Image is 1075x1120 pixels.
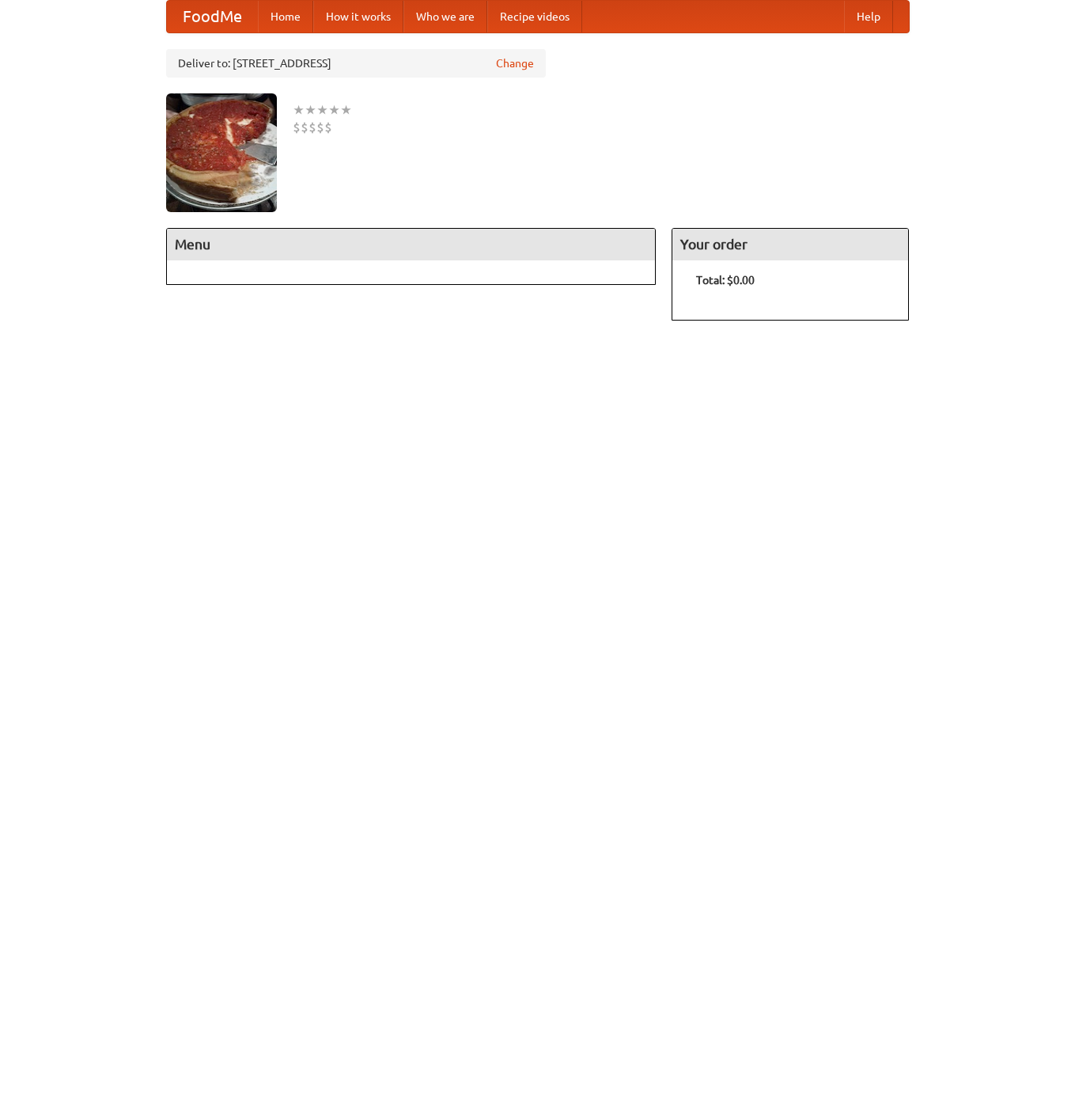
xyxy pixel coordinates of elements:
img: angular.jpg [166,93,277,212]
a: Recipe videos [487,1,582,32]
li: ★ [316,101,328,119]
li: $ [301,119,308,136]
li: $ [308,119,316,136]
li: $ [293,119,301,136]
li: $ [316,119,324,136]
h4: Menu [167,229,656,260]
li: ★ [293,101,305,119]
li: ★ [328,101,340,119]
li: ★ [340,101,352,119]
a: Home [258,1,313,32]
li: ★ [305,101,316,119]
a: Who we are [403,1,487,32]
a: Change [496,55,534,71]
b: Total: $0.00 [696,274,755,287]
a: FoodMe [167,1,258,32]
div: Deliver to: [STREET_ADDRESS] [166,49,546,78]
a: Help [844,1,893,32]
a: How it works [313,1,403,32]
h4: Your order [672,229,908,260]
li: $ [324,119,332,136]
